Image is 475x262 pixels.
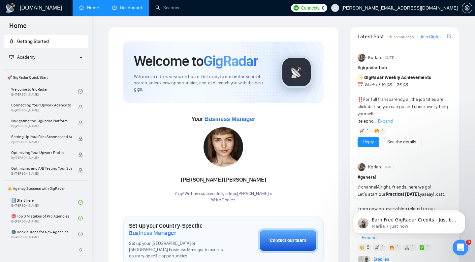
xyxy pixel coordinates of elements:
h1: Set up your Country-Specific [129,222,225,237]
span: 1 [397,244,398,251]
span: Optimizing and A/B Testing Your Scanner for Better Results [11,165,72,172]
a: 1️⃣ Start HereBy[PERSON_NAME] [11,195,78,210]
img: 🚀 [360,129,364,133]
span: Your [192,115,255,123]
span: Set up your [GEOGRAPHIC_DATA] or [GEOGRAPHIC_DATA] Business Manager to access country-specific op... [129,241,225,259]
span: Alright, friends, here we go! Let’s start our yaaaay! :catt: From now on, everything related to o... [358,184,445,241]
span: Academy [17,54,35,60]
a: homeHome [79,5,99,11]
span: ✨ [358,75,363,80]
span: Navigating the GigRadar Platform [11,118,72,124]
span: lock [78,105,83,109]
button: Contact our team [258,228,318,253]
span: double-left [79,247,85,253]
span: 🚀 GigRadar Quick Start [5,71,87,84]
span: By [PERSON_NAME] [11,140,72,144]
img: Korlan [358,163,365,171]
img: Korlan [358,54,365,62]
span: We're excited to have you on board. Get ready to streamline your job search, unlock new opportuni... [134,74,269,93]
strong: Practical [DATE], [386,191,420,197]
span: Expand [378,118,393,124]
button: setting [462,3,472,13]
span: Connecting Your Upwork Agency to GigRadar [11,102,72,108]
span: check-circle [78,216,83,220]
img: 🔥 [390,245,394,250]
span: 1 [367,128,368,134]
img: 🙏 [405,245,409,250]
img: gigradar-logo.png [280,56,313,89]
span: Academy [9,54,35,60]
li: Getting Started [4,35,88,48]
span: 3 [466,240,471,245]
a: searchScanner [155,5,180,11]
span: ‼️ [358,97,363,102]
a: Join GigRadar Slack Community [420,33,446,41]
p: Write Choice . [174,197,272,203]
span: check-circle [78,232,83,236]
a: Reply [363,138,374,146]
span: GigRadar [204,52,258,70]
span: Connects: [301,4,321,12]
span: By [PERSON_NAME] [11,108,72,112]
div: [PERSON_NAME] [PERSON_NAME] [174,174,272,186]
a: Welcome to GigRadarBy[PERSON_NAME] [11,84,78,99]
span: an hour ago [394,35,414,39]
span: 0 [322,4,325,12]
span: 5 [367,244,369,251]
span: [DATE] [385,164,394,170]
span: By [PERSON_NAME] [11,172,72,176]
span: Home [4,21,32,35]
img: logo [5,3,16,14]
span: 1 [412,244,413,251]
a: 🌚 Rookie Traps for New AgenciesBy[PERSON_NAME] [11,227,78,241]
button: See the details [382,137,422,147]
a: See the details [387,138,416,146]
span: user [333,6,337,10]
iframe: Intercom live chat [453,240,468,255]
span: check-circle [78,200,83,205]
h1: # gigradar-hub [358,64,451,72]
img: 🔥 [375,129,379,133]
span: 1 [382,128,383,134]
span: setting [462,5,472,11]
em: Week of 19.06 – 25.06 [364,82,408,88]
span: lock [78,152,83,157]
span: 👑 Agency Success with GigRadar [5,182,87,195]
a: dashboardDashboard [112,5,142,11]
h1: Welcome to [134,52,258,70]
img: 🚀 [375,245,379,250]
span: Business Manager [204,116,255,122]
span: Business Manager [129,229,176,237]
span: By [PERSON_NAME] [11,156,72,160]
span: By [PERSON_NAME] [11,124,72,128]
span: Optimizing Your Upwork Profile [11,149,72,156]
span: @channel [358,184,377,190]
div: Contact our team [270,237,306,244]
span: export [447,34,451,39]
a: setting [462,5,472,11]
span: 1 [382,244,383,251]
img: 👏 [360,245,364,250]
span: 📅 [358,82,363,88]
a: export [447,33,451,40]
span: Getting Started [17,39,49,44]
span: Korlan [368,163,381,171]
span: [DATE] [385,55,394,61]
span: lock [78,168,83,173]
span: Setting Up Your First Scanner and Auto-Bidder [11,133,72,140]
span: check-circle [78,89,83,94]
span: Latest Posts from the GigRadar Community [358,32,388,41]
button: Reply [358,137,379,147]
img: 1706116532712-multi-8.jpg [204,127,243,167]
iframe: Intercom notifications message [343,198,475,244]
span: rocket [9,39,14,44]
img: ✅ [420,245,424,250]
span: lock [78,136,83,141]
span: lock [78,121,83,125]
div: Yaay! We have successfully added [PERSON_NAME] to [174,191,272,203]
a: ⛔ Top 3 Mistakes of Pro AgenciesBy[PERSON_NAME] [11,211,78,225]
h1: # general [358,174,451,181]
span: 1 [427,244,428,251]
